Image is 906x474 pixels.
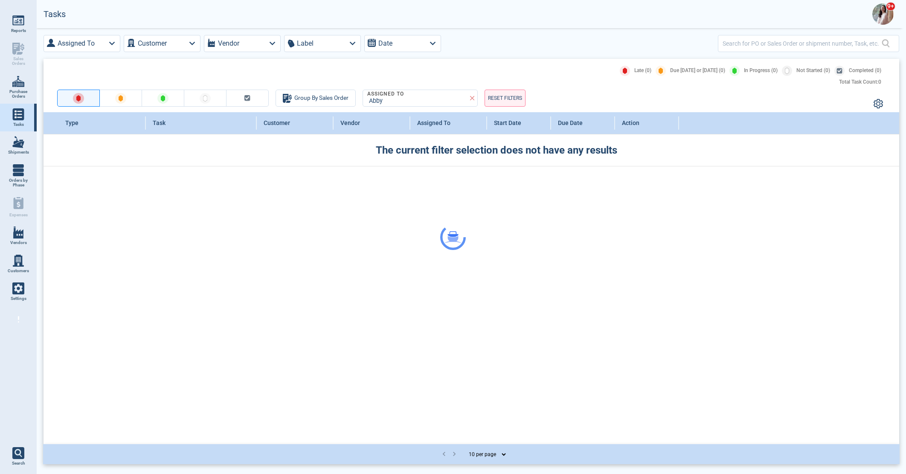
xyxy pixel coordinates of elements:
[7,178,30,188] span: Orders by Phase
[10,240,27,245] span: Vendors
[13,122,24,127] span: Tasks
[12,227,24,238] img: menu_icon
[12,136,24,148] img: menu_icon
[12,108,24,120] img: menu_icon
[11,28,26,33] span: Reports
[7,89,30,99] span: Purchase Orders
[12,164,24,176] img: menu_icon
[12,461,25,466] span: Search
[12,255,24,267] img: menu_icon
[12,76,24,87] img: menu_icon
[12,15,24,26] img: menu_icon
[8,268,29,273] span: Customers
[11,296,26,301] span: Settings
[8,150,29,155] span: Shipments
[12,282,24,294] img: menu_icon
